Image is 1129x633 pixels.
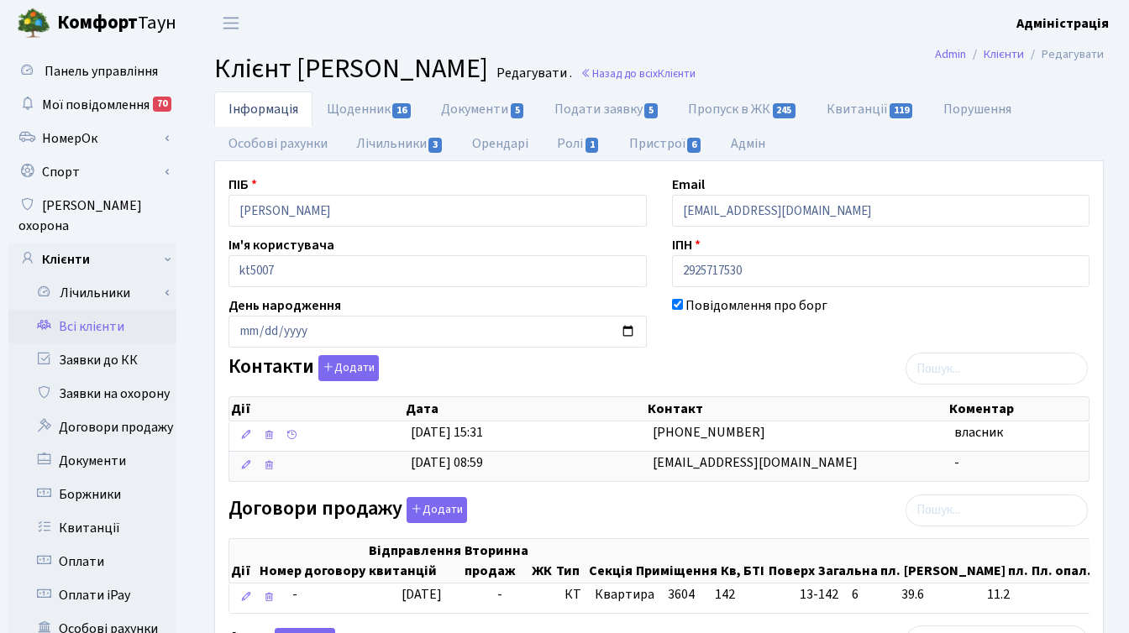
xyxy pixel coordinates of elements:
th: ЖК [530,539,554,583]
a: Заявки на охорону [8,377,176,411]
th: Дії [229,539,258,583]
span: 6 [687,138,701,153]
th: Дата [404,397,646,421]
span: 119 [890,103,913,118]
label: ІПН [672,235,701,255]
th: Пл. опал. [1030,539,1093,583]
th: [PERSON_NAME] пл. [902,539,1030,583]
a: Admin [935,45,966,63]
th: Приміщення [634,539,719,583]
span: 142 [715,585,735,604]
span: [EMAIL_ADDRESS][DOMAIN_NAME] [653,453,858,472]
a: Клієнти [984,45,1024,63]
label: ПІБ [228,175,257,195]
a: НомерОк [8,122,176,155]
a: Назад до всіхКлієнти [580,65,696,81]
span: [DATE] 15:31 [411,423,483,442]
a: Лічильники [19,276,176,310]
span: 13-142 [800,585,838,604]
th: Коментар [948,397,1089,421]
a: Додати [314,353,379,382]
a: Оплати iPay [8,578,176,612]
span: 6 [852,585,888,604]
label: Договори продажу [228,497,467,523]
a: Квитанції [812,92,929,127]
img: logo.png [17,7,50,40]
th: Секція [587,539,634,583]
span: Мої повідомлення [42,96,150,114]
a: [PERSON_NAME] охорона [8,189,176,243]
a: Заявки до КК [8,343,176,377]
span: - [292,585,297,604]
a: Пристрої [615,126,717,161]
span: 245 [773,103,796,118]
span: 5 [511,103,524,118]
span: Таун [57,9,176,38]
a: Документи [8,444,176,478]
label: Контакти [228,355,379,381]
a: Додати [402,494,467,523]
small: Редагувати . [493,65,572,81]
input: Пошук... [906,494,1088,526]
div: 70 [153,97,171,112]
span: 16 [392,103,411,118]
th: Вторинна продаж [463,539,530,583]
span: 11.2 [987,585,1101,604]
input: Пошук... [906,353,1088,385]
a: Адміністрація [1016,13,1109,34]
span: 3 [428,138,442,153]
a: Квитанції [8,511,176,545]
a: Лічильники [342,126,458,161]
label: Email [672,175,705,195]
a: Особові рахунки [214,126,342,161]
span: Панель управління [45,62,158,81]
span: 3604 [668,585,695,604]
span: [PHONE_NUMBER] [653,423,765,442]
b: Адміністрація [1016,14,1109,33]
span: [DATE] [402,585,442,604]
a: Мої повідомлення70 [8,88,176,122]
a: Договори продажу [8,411,176,444]
span: - [954,453,959,472]
th: Дії [229,397,404,421]
th: Поверх [767,539,817,583]
label: Ім'я користувача [228,235,334,255]
button: Переключити навігацію [210,9,252,37]
th: Відправлення квитанцій [367,539,463,583]
span: Клієнти [658,65,696,81]
label: День народження [228,296,341,316]
a: Оплати [8,545,176,578]
a: Порушення [929,92,1026,127]
a: Подати заявку [540,92,674,127]
span: Квартира [595,585,654,604]
a: Боржники [8,478,176,511]
button: Контакти [318,355,379,381]
a: Ролі [543,126,614,161]
a: Орендарі [458,126,543,161]
span: 5 [644,103,658,118]
nav: breadcrumb [910,37,1129,72]
th: Контакт [646,397,948,421]
a: Щоденник [312,92,427,127]
th: Тип [554,539,588,583]
b: Комфорт [57,9,138,36]
a: Адмін [717,126,780,161]
li: Редагувати [1024,45,1104,64]
span: Клієнт [PERSON_NAME] [214,50,488,88]
span: КТ [564,585,581,604]
span: власник [954,423,1003,442]
a: Спорт [8,155,176,189]
span: 39.6 [901,585,974,604]
button: Договори продажу [407,497,467,523]
span: - [497,585,502,604]
th: Номер договору [258,539,367,583]
span: [DATE] 08:59 [411,453,483,472]
a: Інформація [214,92,312,127]
a: Документи [427,92,539,127]
a: Клієнти [8,243,176,276]
a: Всі клієнти [8,310,176,343]
label: Повідомлення про борг [685,296,827,316]
span: 1 [586,138,599,153]
th: Кв, БТІ [719,539,767,583]
a: Пропуск в ЖК [674,92,811,127]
